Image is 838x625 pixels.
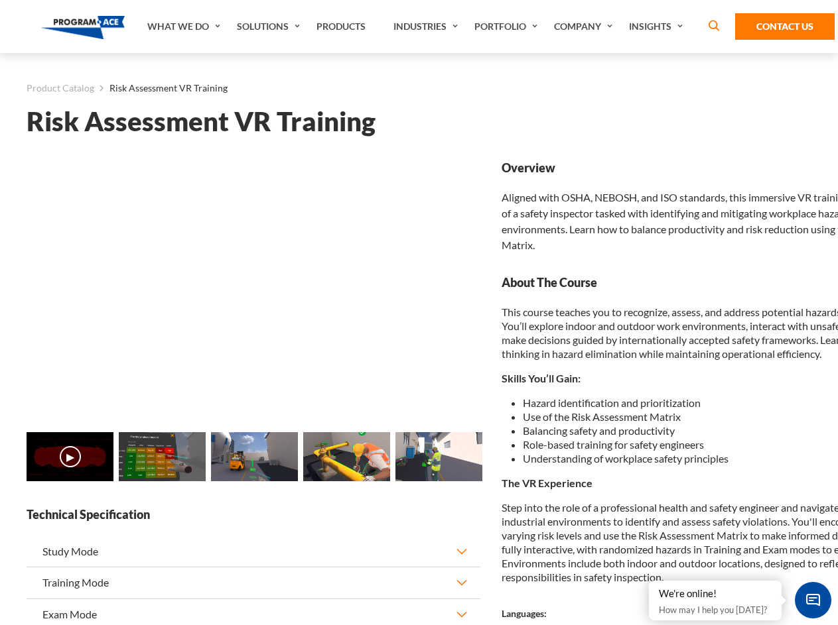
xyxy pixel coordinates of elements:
[27,567,480,598] button: Training Mode
[795,582,831,618] span: Chat Widget
[94,80,228,97] li: Risk Assessment VR Training
[659,587,772,600] div: We're online!
[659,602,772,618] p: How may I help you [DATE]?
[27,160,480,415] iframe: Risk Assessment VR Training - Video 0
[41,16,125,39] img: Program-Ace
[27,80,94,97] a: Product Catalog
[395,432,482,481] img: Risk Assessment VR Training - Preview 4
[27,506,480,523] strong: Technical Specification
[60,446,81,467] button: ▶
[303,432,390,481] img: Risk Assessment VR Training - Preview 3
[211,432,298,481] img: Risk Assessment VR Training - Preview 2
[735,13,835,40] a: Contact Us
[27,432,113,481] img: Risk Assessment VR Training - Video 0
[502,608,547,619] strong: Languages:
[119,432,206,481] img: Risk Assessment VR Training - Preview 1
[27,536,480,567] button: Study Mode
